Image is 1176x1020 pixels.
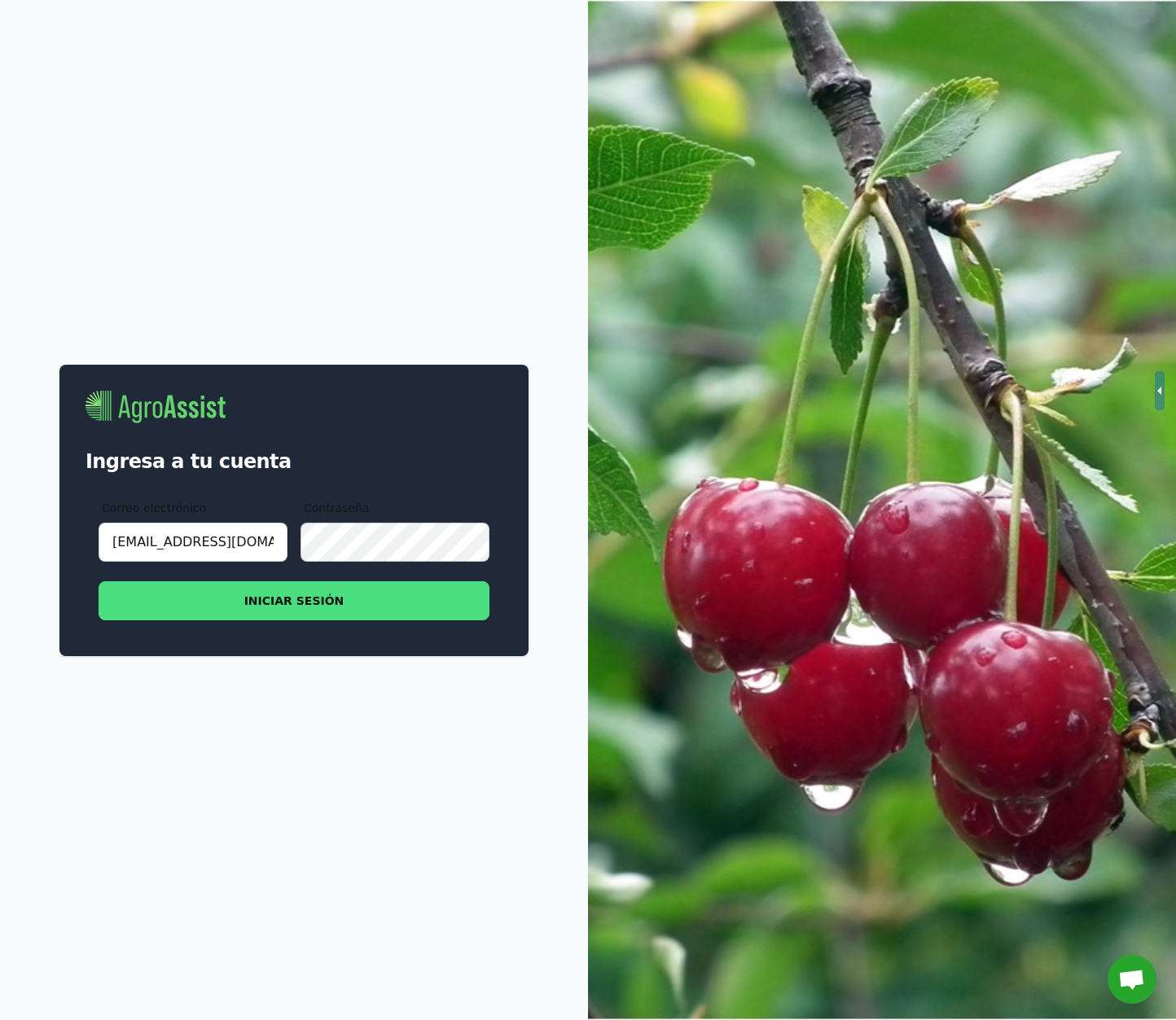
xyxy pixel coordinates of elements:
span: Correo electrónico [102,500,206,516]
h1: Ingresa a tu cuenta [86,449,502,474]
input: Correo electrónico [99,523,287,562]
input: Contraseña [301,523,489,562]
a: Chat abierto [1108,955,1156,1004]
button: INICIAR SESIÓN [99,581,489,620]
img: AgroAssist [86,391,226,423]
span: Contraseña [304,500,369,516]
